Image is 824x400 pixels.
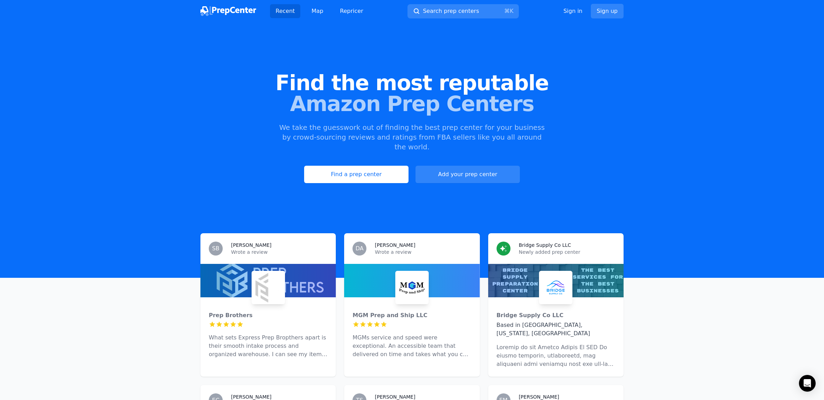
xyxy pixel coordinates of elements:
p: We take the guesswork out of finding the best prep center for your business by crowd-sourcing rev... [278,123,546,152]
div: Based in [GEOGRAPHIC_DATA], [US_STATE], [GEOGRAPHIC_DATA] [497,321,615,338]
div: Open Intercom Messenger [799,375,816,392]
p: What sets Express Prep Bropthers apart is their smooth intake process and organized warehouse. I ... [209,334,327,359]
a: Find a prep center [304,166,409,183]
span: Amazon Prep Centers [11,93,813,114]
a: Bridge Supply Co LLCNewly added prep centerBridge Supply Co LLCBridge Supply Co LLCBased in [GEOG... [488,233,624,377]
h3: [PERSON_NAME] [375,242,415,249]
kbd: K [510,8,514,14]
img: Prep Brothers [253,272,284,303]
kbd: ⌘ [504,8,510,14]
p: Wrote a review [231,249,327,256]
h3: [PERSON_NAME] [231,242,271,249]
a: Map [306,4,329,18]
p: Loremip do sit Ametco Adipis El SED Do eiusmo temporin, utlaboreetd, mag aliquaeni admi veniamqu ... [497,343,615,368]
a: Sign in [563,7,583,15]
a: Recent [270,4,300,18]
a: SB[PERSON_NAME]Wrote a reviewPrep BrothersPrep BrothersWhat sets Express Prep Bropthers apart is ... [200,233,336,377]
div: MGM Prep and Ship LLC [352,311,471,320]
h3: Bridge Supply Co LLC [519,242,571,249]
p: MGMs service and speed were exceptional. An accessible team that delivered on time and takes what... [352,334,471,359]
span: Search prep centers [423,7,479,15]
a: Add your prep center [415,166,520,183]
a: Repricer [334,4,369,18]
span: Find the most reputable [11,72,813,93]
span: SB [212,246,219,251]
p: Wrote a review [375,249,471,256]
img: MGM Prep and Ship LLC [397,272,427,303]
p: Newly added prep center [519,249,615,256]
img: PrepCenter [200,6,256,16]
img: Bridge Supply Co LLC [540,272,571,303]
div: Prep Brothers [209,311,327,320]
a: DA[PERSON_NAME]Wrote a reviewMGM Prep and Ship LLCMGM Prep and Ship LLCMGMs service and speed wer... [344,233,480,377]
a: Sign up [591,4,624,18]
div: Bridge Supply Co LLC [497,311,615,320]
button: Search prep centers⌘K [407,4,519,18]
span: DA [356,246,364,251]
